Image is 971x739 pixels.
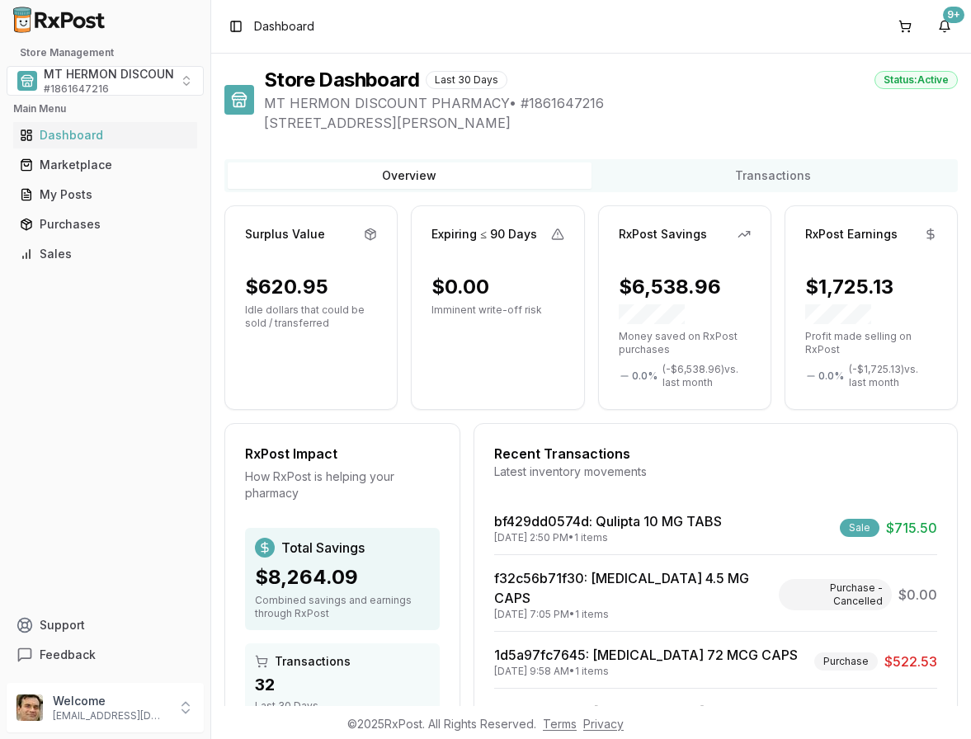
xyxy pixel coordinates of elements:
[619,274,751,327] div: $6,538.96
[494,531,722,544] div: [DATE] 2:50 PM • 1 items
[898,585,937,605] span: $0.00
[494,665,798,678] div: [DATE] 9:58 AM • 1 items
[426,71,507,89] div: Last 30 Days
[543,717,577,731] a: Terms
[7,66,204,96] button: Select a view
[44,82,109,96] span: # 1861647216
[13,239,197,269] a: Sales
[7,7,112,33] img: RxPost Logo
[245,444,440,464] div: RxPost Impact
[619,226,707,242] div: RxPost Savings
[245,468,440,501] div: How RxPost is helping your pharmacy
[592,162,955,189] button: Transactions
[494,444,937,464] div: Recent Transactions
[619,330,751,356] p: Money saved on RxPost purchases
[874,71,958,89] div: Status: Active
[228,162,592,189] button: Overview
[255,699,430,713] div: Last 30 Days
[494,513,722,530] a: bf429dd0574d: Qulipta 10 MG TABS
[779,579,892,610] div: Purchase - Cancelled
[255,564,430,591] div: $8,264.09
[840,519,879,537] div: Sale
[245,226,325,242] div: Surplus Value
[53,709,167,723] p: [EMAIL_ADDRESS][DOMAIN_NAME]
[583,717,624,731] a: Privacy
[13,150,197,180] a: Marketplace
[431,274,489,300] div: $0.00
[431,304,563,317] p: Imminent write-off risk
[849,363,937,389] span: ( - $1,725.13 ) vs. last month
[13,120,197,150] a: Dashboard
[7,122,204,148] button: Dashboard
[264,113,958,133] span: [STREET_ADDRESS][PERSON_NAME]
[264,67,419,93] h1: Store Dashboard
[494,647,798,663] a: 1d5a97fc7645: [MEDICAL_DATA] 72 MCG CAPS
[7,46,204,59] h2: Store Management
[494,608,772,621] div: [DATE] 7:05 PM • 1 items
[254,18,314,35] nav: breadcrumb
[431,226,537,242] div: Expiring ≤ 90 Days
[494,464,937,480] div: Latest inventory movements
[884,652,937,671] span: $522.53
[7,152,204,178] button: Marketplace
[931,13,958,40] button: 9+
[7,610,204,640] button: Support
[7,181,204,208] button: My Posts
[254,18,314,35] span: Dashboard
[805,274,937,327] div: $1,725.13
[7,640,204,670] button: Feedback
[805,330,937,356] p: Profit made selling on RxPost
[20,127,191,144] div: Dashboard
[7,211,204,238] button: Purchases
[886,518,937,538] span: $715.50
[7,241,204,267] button: Sales
[13,102,197,115] h2: Main Menu
[281,538,365,558] span: Total Savings
[20,157,191,173] div: Marketplace
[275,653,351,670] span: Transactions
[245,304,377,330] p: Idle dollars that could be sold / transferred
[13,180,197,209] a: My Posts
[245,274,328,300] div: $620.95
[632,369,658,383] span: 0.0 %
[20,186,191,203] div: My Posts
[40,647,96,663] span: Feedback
[264,93,958,113] span: MT HERMON DISCOUNT PHARMACY • # 1861647216
[44,66,250,82] span: MT HERMON DISCOUNT PHARMACY
[53,693,167,709] p: Welcome
[943,7,964,23] div: 9+
[662,363,751,389] span: ( - $6,538.96 ) vs. last month
[16,694,43,721] img: User avatar
[814,652,878,671] div: Purchase
[20,246,191,262] div: Sales
[494,570,749,606] a: f32c56b71f30: [MEDICAL_DATA] 4.5 MG CAPS
[818,369,844,383] span: 0.0 %
[13,209,197,239] a: Purchases
[255,594,430,620] div: Combined savings and earnings through RxPost
[805,226,898,242] div: RxPost Earnings
[20,216,191,233] div: Purchases
[255,673,430,696] div: 32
